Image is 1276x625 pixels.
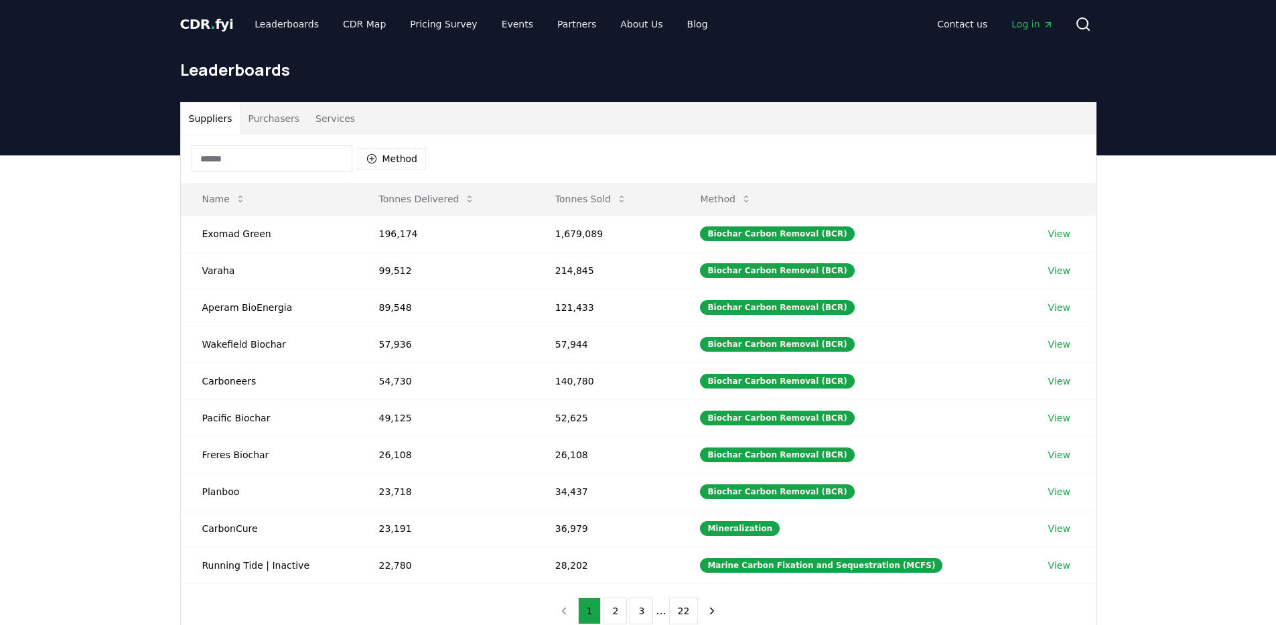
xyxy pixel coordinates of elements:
[399,12,488,36] a: Pricing Survey
[181,289,358,326] td: Aperam BioEnergia
[181,510,358,547] td: CarbonCure
[1048,338,1070,351] a: View
[1048,559,1070,572] a: View
[700,337,854,352] div: Biochar Carbon Removal (BCR)
[181,436,358,473] td: Freres Biochar
[358,362,534,399] td: 54,730
[358,510,534,547] td: 23,191
[181,473,358,510] td: Planboo
[491,12,544,36] a: Events
[677,12,719,36] a: Blog
[358,289,534,326] td: 89,548
[1001,12,1064,36] a: Log in
[656,603,666,619] li: ...
[180,15,234,33] a: CDR.fyi
[701,598,723,624] button: next page
[534,289,679,326] td: 121,433
[534,252,679,289] td: 214,845
[700,484,854,499] div: Biochar Carbon Removal (BCR)
[926,12,1064,36] nav: Main
[604,598,627,624] button: 2
[180,59,1096,80] h1: Leaderboards
[534,215,679,252] td: 1,679,089
[240,102,307,135] button: Purchasers
[700,226,854,241] div: Biochar Carbon Removal (BCR)
[534,399,679,436] td: 52,625
[181,215,358,252] td: Exomad Green
[534,436,679,473] td: 26,108
[181,252,358,289] td: Varaha
[534,362,679,399] td: 140,780
[926,12,998,36] a: Contact us
[578,598,601,624] button: 1
[244,12,718,36] nav: Main
[547,12,607,36] a: Partners
[180,16,234,32] span: CDR fyi
[1048,485,1070,498] a: View
[1048,301,1070,314] a: View
[700,411,854,425] div: Biochar Carbon Removal (BCR)
[1048,448,1070,462] a: View
[534,510,679,547] td: 36,979
[700,263,854,278] div: Biochar Carbon Removal (BCR)
[700,300,854,315] div: Biochar Carbon Removal (BCR)
[307,102,363,135] button: Services
[1011,17,1053,31] span: Log in
[358,215,534,252] td: 196,174
[358,148,427,169] button: Method
[700,558,942,573] div: Marine Carbon Fixation and Sequestration (MCFS)
[181,547,358,583] td: Running Tide | Inactive
[181,399,358,436] td: Pacific Biochar
[545,186,638,212] button: Tonnes Sold
[181,326,358,362] td: Wakefield Biochar
[358,326,534,362] td: 57,936
[689,186,762,212] button: Method
[534,326,679,362] td: 57,944
[534,473,679,510] td: 34,437
[1048,264,1070,277] a: View
[210,16,215,32] span: .
[358,547,534,583] td: 22,780
[181,362,358,399] td: Carboneers
[332,12,397,36] a: CDR Map
[700,521,780,536] div: Mineralization
[181,102,240,135] button: Suppliers
[700,374,854,389] div: Biochar Carbon Removal (BCR)
[244,12,330,36] a: Leaderboards
[534,547,679,583] td: 28,202
[358,473,534,510] td: 23,718
[610,12,673,36] a: About Us
[358,252,534,289] td: 99,512
[1048,374,1070,388] a: View
[192,186,257,212] button: Name
[1048,411,1070,425] a: View
[358,399,534,436] td: 49,125
[669,598,699,624] button: 22
[630,598,653,624] button: 3
[1048,522,1070,535] a: View
[700,447,854,462] div: Biochar Carbon Removal (BCR)
[368,186,486,212] button: Tonnes Delivered
[358,436,534,473] td: 26,108
[1048,227,1070,240] a: View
